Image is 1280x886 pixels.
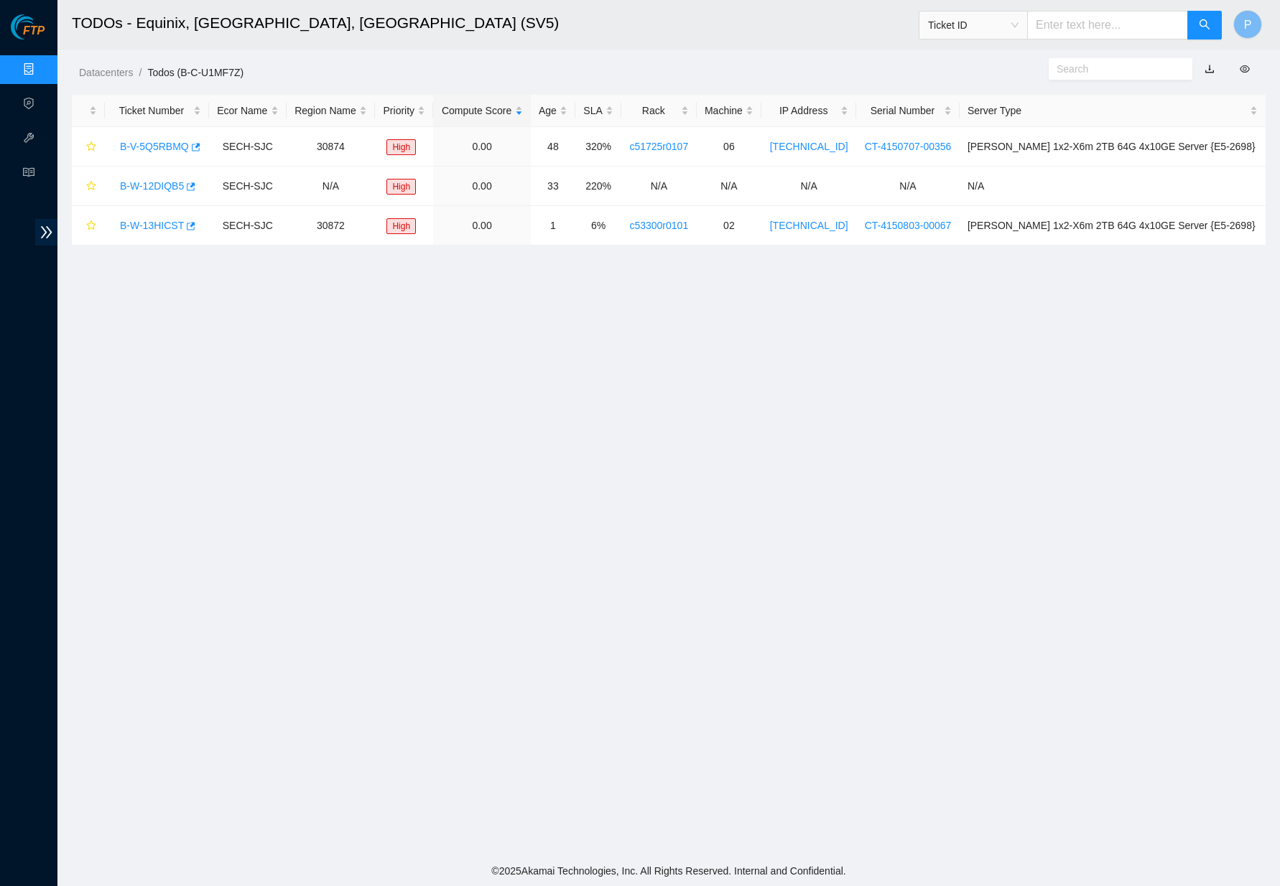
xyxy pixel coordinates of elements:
span: High [386,218,416,234]
button: search [1187,11,1222,39]
td: 220% [575,167,621,206]
span: Ticket ID [928,14,1019,36]
a: c51725r0107 [629,141,688,152]
span: star [86,220,96,232]
button: star [80,135,97,158]
td: 0.00 [433,127,530,167]
a: [TECHNICAL_ID] [770,220,848,231]
td: [PERSON_NAME] 1x2-X6m 2TB 64G 4x10GE Server {E5-2698} [960,206,1266,246]
footer: © 2025 Akamai Technologies, Inc. All Rights Reserved. Internal and Confidential. [57,856,1280,886]
a: download [1205,63,1215,75]
span: eye [1240,64,1250,74]
span: P [1244,16,1252,34]
span: double-right [35,219,57,246]
button: download [1194,57,1225,80]
td: N/A [761,167,856,206]
input: Search [1057,61,1173,77]
a: B-W-12DIQB5 [120,180,184,192]
td: 6% [575,206,621,246]
a: CT-4150803-00067 [865,220,952,231]
a: Todos (B-C-U1MF7Z) [147,67,244,78]
span: / [139,67,142,78]
td: SECH-SJC [209,167,287,206]
td: SECH-SJC [209,127,287,167]
a: B-W-13HICST [120,220,184,231]
a: B-V-5Q5RBMQ [120,141,189,152]
span: High [386,179,416,195]
td: 0.00 [433,167,530,206]
td: [PERSON_NAME] 1x2-X6m 2TB 64G 4x10GE Server {E5-2698} [960,127,1266,167]
td: N/A [287,167,376,206]
td: 30874 [287,127,376,167]
button: star [80,214,97,237]
td: N/A [856,167,960,206]
a: c53300r0101 [629,220,688,231]
span: star [86,181,96,192]
td: N/A [621,167,697,206]
a: Akamai TechnologiesFTP [11,26,45,45]
td: N/A [697,167,762,206]
span: star [86,141,96,153]
td: 06 [697,127,762,167]
input: Enter text here... [1027,11,1188,39]
span: read [23,160,34,189]
td: 320% [575,127,621,167]
a: Datacenters [79,67,133,78]
span: High [386,139,416,155]
td: SECH-SJC [209,206,287,246]
span: search [1199,19,1210,32]
td: 33 [531,167,575,206]
button: P [1233,10,1262,39]
span: FTP [23,24,45,38]
td: 02 [697,206,762,246]
td: 0.00 [433,206,530,246]
img: Akamai Technologies [11,14,73,39]
a: CT-4150707-00356 [865,141,952,152]
button: star [80,174,97,197]
td: 30872 [287,206,376,246]
td: 48 [531,127,575,167]
td: 1 [531,206,575,246]
a: [TECHNICAL_ID] [770,141,848,152]
td: N/A [960,167,1266,206]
